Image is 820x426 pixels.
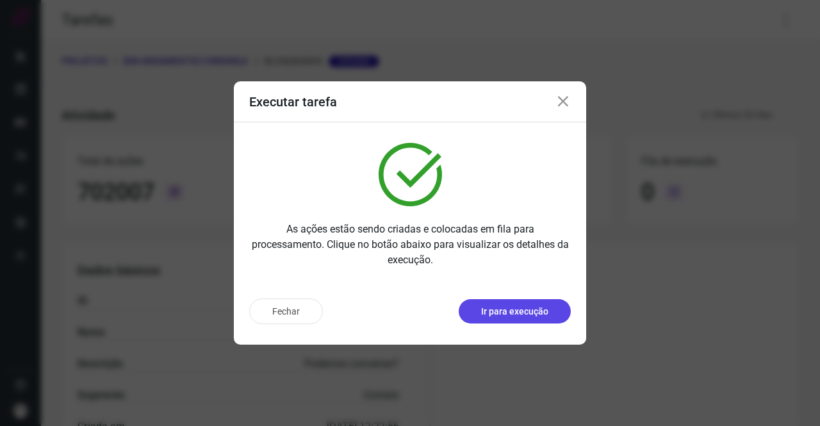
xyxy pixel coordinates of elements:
p: As ações estão sendo criadas e colocadas em fila para processamento. Clique no botão abaixo para ... [249,222,571,268]
button: Fechar [249,299,323,324]
p: Ir para execução [481,305,548,318]
img: verified.svg [379,143,442,206]
button: Ir para execução [459,299,571,324]
h3: Executar tarefa [249,94,337,110]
